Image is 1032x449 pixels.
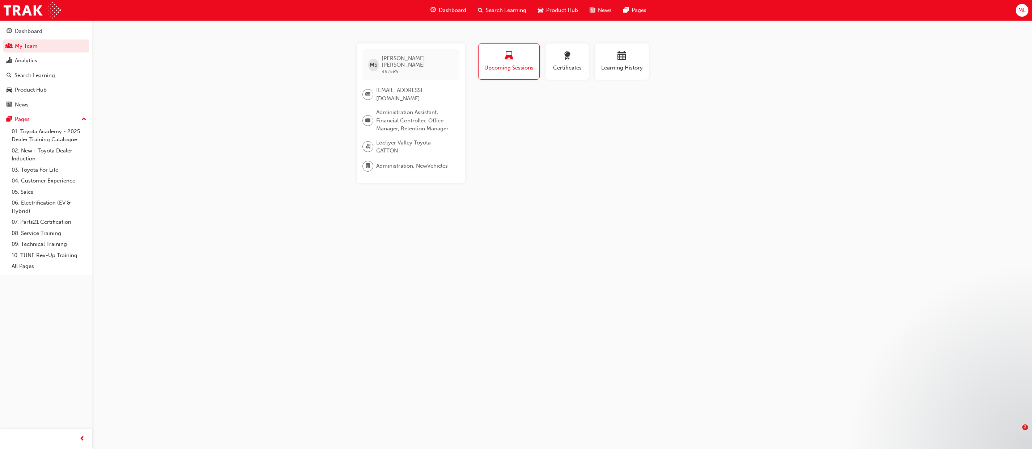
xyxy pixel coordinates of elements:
[7,28,12,35] span: guage-icon
[9,261,89,272] a: All Pages
[15,101,29,109] div: News
[545,43,589,80] button: Certificates
[600,64,644,72] span: Learning History
[1018,6,1026,14] span: ML
[9,175,89,186] a: 04. Customer Experience
[376,108,454,133] span: Administration Assistant, Financial Controller, Office Manager, Retention Manager
[9,217,89,228] a: 07. Parts21 Certification
[9,239,89,250] a: 09. Technical Training
[3,98,89,112] a: News
[546,6,578,14] span: Product Hub
[7,72,12,79] span: search-icon
[7,87,12,93] span: car-icon
[3,83,89,97] a: Product Hub
[532,3,584,18] a: car-iconProduct Hub
[370,61,377,69] span: MS
[3,54,89,67] a: Analytics
[595,43,649,80] button: Learning History
[484,64,534,72] span: Upcoming Sessions
[623,6,629,15] span: pages-icon
[439,6,466,14] span: Dashboard
[15,27,42,35] div: Dashboard
[430,6,436,15] span: guage-icon
[382,55,454,68] span: [PERSON_NAME] [PERSON_NAME]
[15,115,30,123] div: Pages
[365,161,370,171] span: department-icon
[551,64,583,72] span: Certificates
[9,145,89,164] a: 02. New - Toyota Dealer Induction
[9,228,89,239] a: 08. Service Training
[617,51,626,61] span: calendar-icon
[15,86,47,94] div: Product Hub
[478,43,540,80] button: Upcoming Sessions
[3,113,89,126] button: Pages
[81,115,86,124] span: up-icon
[486,6,526,14] span: Search Learning
[472,3,532,18] a: search-iconSearch Learning
[7,102,12,108] span: news-icon
[632,6,646,14] span: Pages
[598,6,612,14] span: News
[1007,424,1025,442] iframe: Intercom live chat
[9,197,89,217] a: 06. Electrification (EV & Hybrid)
[376,162,448,170] span: Administration, NewVehicles
[478,6,483,15] span: search-icon
[3,23,89,113] button: DashboardMy TeamAnalyticsSearch LearningProduct HubNews
[365,116,370,125] span: briefcase-icon
[3,69,89,82] a: Search Learning
[584,3,617,18] a: news-iconNews
[9,250,89,261] a: 10. TUNE Rev-Up Training
[9,164,89,176] a: 03. Toyota For Life
[1016,4,1028,17] button: ML
[617,3,652,18] a: pages-iconPages
[14,71,55,80] div: Search Learning
[425,3,472,18] a: guage-iconDashboard
[505,51,513,61] span: laptop-icon
[80,435,85,444] span: prev-icon
[1022,424,1028,430] span: 2
[538,6,543,15] span: car-icon
[4,2,61,18] img: Trak
[563,51,572,61] span: award-icon
[7,116,12,123] span: pages-icon
[3,25,89,38] a: Dashboard
[376,139,454,155] span: Lockyer Valley Toyota - GATTON
[376,86,454,102] span: [EMAIL_ADDRESS][DOMAIN_NAME]
[15,56,37,65] div: Analytics
[7,58,12,64] span: chart-icon
[7,43,12,50] span: people-icon
[590,6,595,15] span: news-icon
[9,126,89,145] a: 01. Toyota Academy - 2025 Dealer Training Catalogue
[365,142,370,151] span: organisation-icon
[3,39,89,53] a: My Team
[365,90,370,99] span: email-icon
[9,186,89,198] a: 05. Sales
[382,68,399,75] span: 467585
